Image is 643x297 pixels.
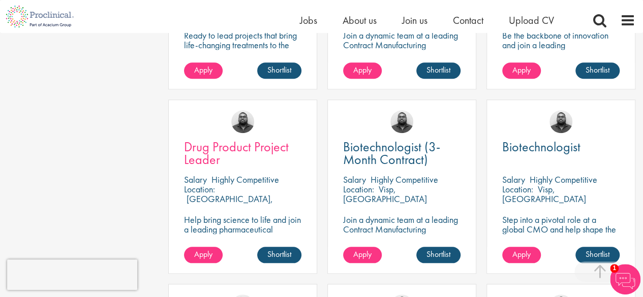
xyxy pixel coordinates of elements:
p: Join a dynamic team at a leading Contract Manufacturing Organisation (CMO) and contribute to grou... [343,215,461,273]
span: Salary [184,174,207,185]
span: 1 [610,264,619,273]
span: Apply [512,64,531,75]
span: Drug Product Project Leader [184,138,289,168]
span: Location: [343,183,374,195]
a: Drug Product Project Leader [184,141,301,166]
span: Apply [353,249,372,259]
p: Help bring science to life and join a leading pharmaceutical company to play a key role in delive... [184,215,301,263]
span: Location: [184,183,215,195]
a: Apply [502,247,541,263]
img: Ashley Bennett [231,110,254,133]
p: Highly Competitive [211,174,279,185]
a: Shortlist [575,62,620,79]
p: Step into a pivotal role at a global CMO and help shape the future of healthcare manufacturing. [502,215,620,253]
img: Ashley Bennett [390,110,413,133]
a: Apply [184,62,223,79]
a: Upload CV [509,14,554,27]
a: Apply [184,247,223,263]
p: Highly Competitive [530,174,597,185]
a: Join us [402,14,427,27]
p: Visp, [GEOGRAPHIC_DATA] [343,183,427,205]
span: Apply [194,249,212,259]
span: Salary [343,174,366,185]
span: Salary [502,174,525,185]
a: Shortlist [257,62,301,79]
span: Apply [512,249,531,259]
span: Biotechnologist [502,138,580,155]
a: Apply [343,247,382,263]
img: Ashley Bennett [549,110,572,133]
a: Biotechnologist (3-Month Contract) [343,141,461,166]
a: Shortlist [416,62,461,79]
span: Location: [502,183,533,195]
a: Shortlist [257,247,301,263]
a: Shortlist [416,247,461,263]
p: Visp, [GEOGRAPHIC_DATA] [502,183,586,205]
span: Apply [194,64,212,75]
a: Biotechnologist [502,141,620,153]
a: Apply [502,62,541,79]
span: Biotechnologist (3-Month Contract) [343,138,440,168]
span: Apply [353,64,372,75]
iframe: reCAPTCHA [7,259,137,290]
p: Highly Competitive [371,174,438,185]
a: Shortlist [575,247,620,263]
a: About us [343,14,377,27]
img: Chatbot [610,264,640,294]
a: Jobs [300,14,317,27]
a: Apply [343,62,382,79]
p: [GEOGRAPHIC_DATA], [GEOGRAPHIC_DATA] [184,193,273,214]
a: Contact [453,14,483,27]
